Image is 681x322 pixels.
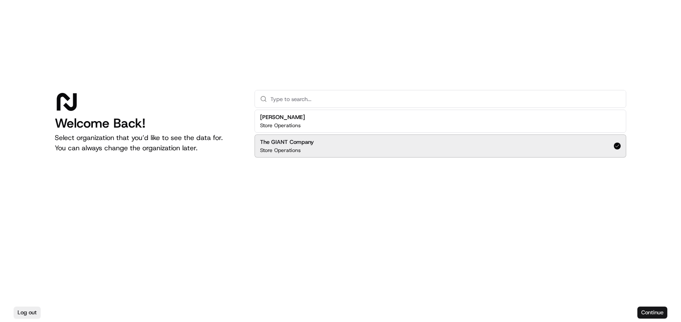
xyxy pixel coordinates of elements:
p: Store Operations [260,122,301,129]
p: Select organization that you’d like to see the data for. You can always change the organization l... [55,133,241,153]
button: Continue [637,307,667,319]
div: Suggestions [255,108,626,159]
button: Log out [14,307,41,319]
p: Store Operations [260,147,301,154]
h1: Welcome Back! [55,116,241,131]
h2: [PERSON_NAME] [260,113,305,121]
h2: The GIANT Company [260,138,314,146]
input: Type to search... [270,90,621,107]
